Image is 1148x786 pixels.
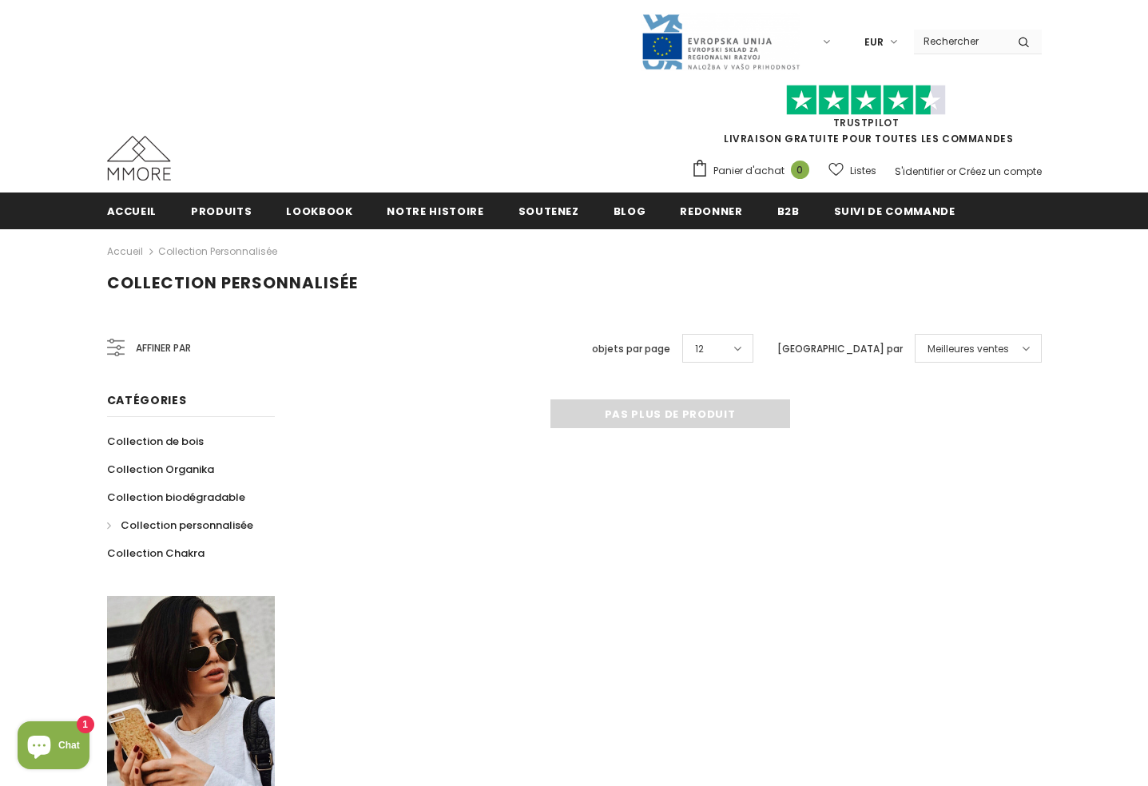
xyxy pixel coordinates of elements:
[777,341,903,357] label: [GEOGRAPHIC_DATA] par
[387,193,483,228] a: Notre histoire
[107,511,253,539] a: Collection personnalisée
[641,34,800,48] a: Javni Razpis
[107,546,205,561] span: Collection Chakra
[13,721,94,773] inbox-online-store-chat: Shopify online store chat
[158,244,277,258] a: Collection personnalisée
[107,136,171,181] img: Cas MMORE
[286,204,352,219] span: Lookbook
[777,193,800,228] a: B2B
[959,165,1042,178] a: Créez un compte
[895,165,944,178] a: S'identifier
[107,490,245,505] span: Collection biodégradable
[107,539,205,567] a: Collection Chakra
[136,339,191,357] span: Affiner par
[107,455,214,483] a: Collection Organika
[107,272,358,294] span: Collection personnalisée
[191,204,252,219] span: Produits
[928,341,1009,357] span: Meilleures ventes
[641,13,800,71] img: Javni Razpis
[107,434,204,449] span: Collection de bois
[107,462,214,477] span: Collection Organika
[592,341,670,357] label: objets par page
[107,392,187,408] span: Catégories
[691,92,1042,145] span: LIVRAISON GRATUITE POUR TOUTES LES COMMANDES
[387,204,483,219] span: Notre histoire
[833,116,900,129] a: TrustPilot
[834,204,955,219] span: Suivi de commande
[107,204,157,219] span: Accueil
[713,163,785,179] span: Panier d'achat
[518,193,579,228] a: soutenez
[791,161,809,179] span: 0
[107,242,143,261] a: Accueil
[914,30,1006,53] input: Search Site
[695,341,704,357] span: 12
[947,165,956,178] span: or
[518,204,579,219] span: soutenez
[614,193,646,228] a: Blog
[850,163,876,179] span: Listes
[191,193,252,228] a: Produits
[864,34,884,50] span: EUR
[286,193,352,228] a: Lookbook
[834,193,955,228] a: Suivi de commande
[786,85,946,116] img: Faites confiance aux étoiles pilotes
[614,204,646,219] span: Blog
[107,427,204,455] a: Collection de bois
[680,204,742,219] span: Redonner
[777,204,800,219] span: B2B
[691,159,817,183] a: Panier d'achat 0
[680,193,742,228] a: Redonner
[121,518,253,533] span: Collection personnalisée
[828,157,876,185] a: Listes
[107,483,245,511] a: Collection biodégradable
[107,193,157,228] a: Accueil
